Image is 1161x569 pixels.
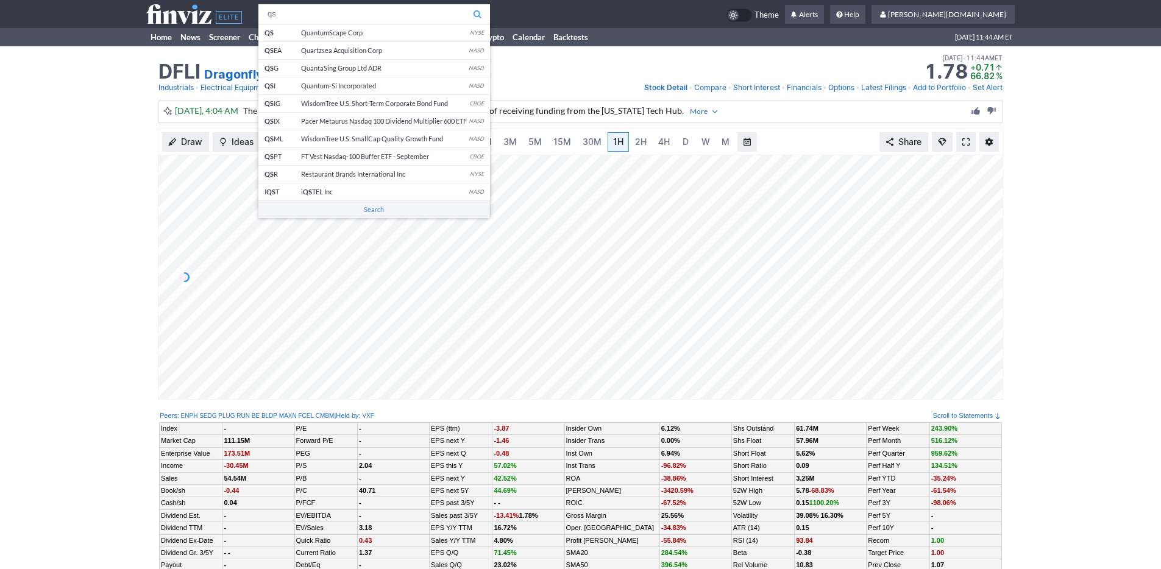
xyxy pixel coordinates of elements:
[661,425,680,432] b: 6.12%
[205,28,244,46] a: Screener
[867,447,929,459] td: Perf Quarter
[661,450,680,457] b: 6.94%
[970,71,995,81] span: 66.82
[160,497,222,509] td: Cash/sh
[796,462,809,469] a: 0.09
[731,423,794,435] td: Shs Outstand
[523,132,547,152] a: 5M
[577,132,607,152] a: 30M
[303,188,312,196] b: QS
[696,132,715,152] a: W
[362,412,374,420] a: VXF
[265,152,274,160] b: QS
[933,412,1001,419] a: Scroll to Statements
[181,412,198,420] a: ENPH
[469,113,490,130] td: NASD
[430,522,492,534] td: EPS Y/Y TTM
[294,546,357,559] td: Current Ratio
[661,524,686,531] span: -34.83%
[265,46,274,54] b: QS
[549,28,592,46] a: Backtests
[301,77,469,95] td: Quantum-Si Incorporated
[608,132,629,152] a: 1H
[796,425,818,432] b: 61.74M
[160,509,222,521] td: Dividend Est.
[359,487,376,494] b: 40.71
[661,549,687,556] span: 284.54%
[956,132,976,152] a: Fullscreen
[158,62,201,82] h1: DFLI
[716,132,736,152] a: M
[258,113,301,130] td: IX
[258,77,301,95] td: I
[176,28,205,46] a: News
[224,462,248,469] span: -30.45M
[199,412,216,420] a: SEDG
[301,42,469,60] td: Quartzsea Acquisition Corp
[564,484,659,497] td: [PERSON_NAME]
[294,522,357,534] td: EV/Sales
[258,183,301,201] td: I T
[160,423,222,435] td: Index
[564,460,659,472] td: Inst Trans
[728,82,732,94] span: •
[731,546,794,559] td: Beta
[301,130,469,148] td: WisdomTree U.S. SmallCap Quality Growth Fund
[726,9,779,22] a: Theme
[430,435,492,447] td: EPS next Y
[430,509,492,521] td: Sales past 3/5Y
[469,148,490,166] td: CBOE
[931,537,944,544] span: 1.00
[796,549,811,556] b: -0.38
[879,132,928,152] button: Share
[564,497,659,509] td: ROIC
[931,437,957,444] span: 516.12%
[265,170,274,178] b: QS
[301,95,469,113] td: WisdomTree U.S. Short-Term Corporate Bond Fund
[548,132,577,152] a: 15M
[359,450,361,457] b: -
[430,472,492,484] td: EPS next Y
[630,132,652,152] a: 2H
[258,130,301,148] td: ML
[430,484,492,497] td: EPS next 5Y
[796,512,843,519] small: 39.08% 16.30%
[359,475,361,482] b: -
[494,487,516,494] span: 44.69%
[528,136,542,147] span: 5M
[796,475,815,482] b: 3.25M
[661,462,686,469] span: -96.82%
[334,411,374,421] div: | :
[294,509,357,521] td: EV/EBITDA
[924,62,968,82] strong: 1.78
[494,561,516,568] b: 23.02%
[931,487,956,494] span: -61.54%
[613,136,623,147] span: 1H
[224,561,226,568] b: -
[265,64,274,72] b: QS
[266,188,275,196] b: QS
[733,450,766,457] a: Short Float
[661,537,686,544] span: -55.84%
[867,472,929,484] td: Perf YTD
[967,82,971,94] span: •
[661,437,680,444] b: 0.00%
[258,95,301,113] td: IG
[160,484,222,497] td: Book/sh
[932,132,953,152] button: Explore new features
[494,425,509,432] span: -3.87
[160,411,334,421] div: :
[861,82,906,94] a: Latest Filings
[218,412,235,420] a: PLUG
[258,42,301,60] td: EA
[430,460,492,472] td: EPS this Y
[564,472,659,484] td: ROA
[265,99,274,107] b: QS
[258,60,301,77] td: G
[359,537,372,544] span: 0.43
[796,561,813,568] b: 10.83
[430,497,492,509] td: EPS past 3/5Y
[224,487,239,494] span: -0.44
[494,450,509,457] span: -0.48
[160,447,222,459] td: Enterprise Value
